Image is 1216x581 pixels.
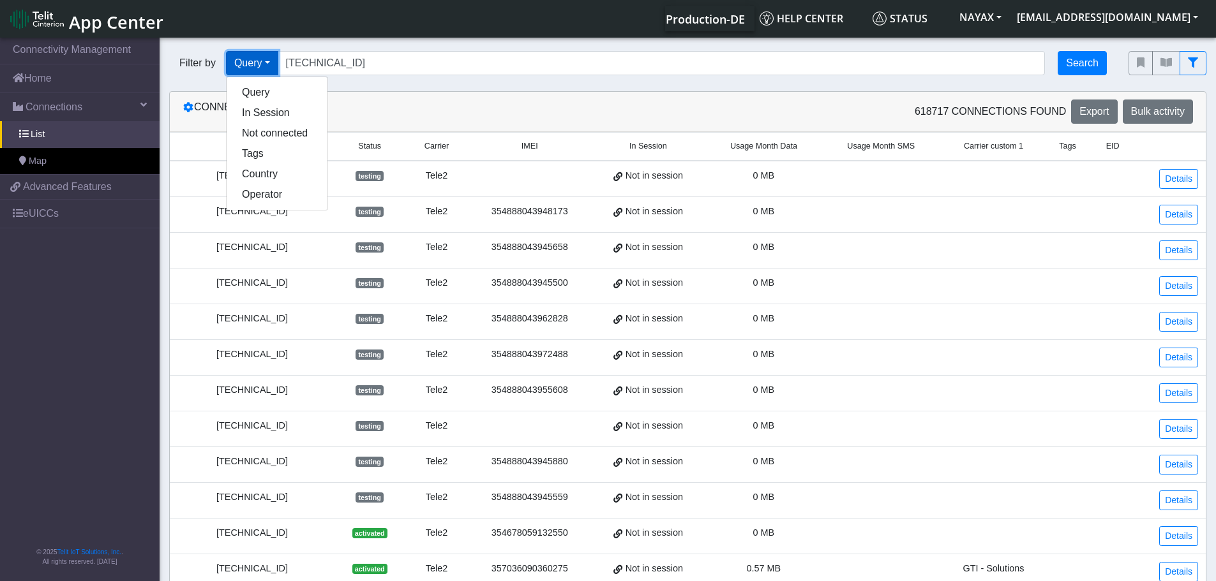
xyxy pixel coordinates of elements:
a: Details [1159,240,1198,260]
span: Carrier custom 1 [964,140,1023,152]
span: Not in session [626,562,683,576]
span: Not in session [626,312,683,326]
span: 0 MB [753,242,775,252]
a: Telit IoT Solutions, Inc. [57,548,121,555]
a: Status [867,6,952,31]
div: [TECHNICAL_ID] [177,205,327,219]
div: [TECHNICAL_ID] [177,490,327,504]
button: [EMAIL_ADDRESS][DOMAIN_NAME] [1009,6,1206,29]
img: knowledge.svg [760,11,774,26]
span: Filter by [169,55,226,71]
div: Tele2 [412,348,460,362]
div: 354888043955608 [476,383,583,397]
div: Tele2 [412,419,460,433]
span: testing [356,207,384,217]
div: Tele2 [412,169,460,183]
img: status.svg [873,11,887,26]
a: Details [1159,490,1198,510]
span: List [31,128,45,142]
span: 0.57 MB [747,563,781,573]
span: Usage Month SMS [847,140,915,152]
div: Tele2 [412,526,460,540]
span: testing [356,242,384,253]
a: Details [1159,383,1198,403]
span: 0 MB [753,492,775,502]
span: Not in session [626,169,683,183]
div: GTI - Solutions [947,562,1039,576]
div: Tele2 [412,240,460,254]
a: Details [1159,312,1198,332]
div: 354888043948173 [476,205,583,219]
a: App Center [10,5,161,33]
span: Not in session [626,526,683,540]
a: Details [1159,419,1198,439]
span: Production-DE [666,11,745,27]
span: Not in session [626,490,683,504]
span: testing [356,314,384,324]
div: Tele2 [412,312,460,326]
button: In Session [227,103,327,123]
span: testing [356,421,384,431]
span: Map [29,154,47,168]
div: 354888043962828 [476,312,583,326]
span: EID [1106,140,1120,152]
div: 357036090360275 [476,562,583,576]
span: Not in session [626,455,683,469]
div: Tele2 [412,276,460,290]
div: Tele2 [412,455,460,469]
div: Tele2 [412,490,460,504]
span: Not in session [626,205,683,219]
span: Tags [1059,140,1076,152]
div: Connections [173,99,688,124]
div: [TECHNICAL_ID] [177,455,327,469]
div: [TECHNICAL_ID] [177,169,327,183]
button: Not connected [227,123,327,143]
span: 618717 Connections found [915,104,1066,119]
a: Your current platform instance [665,6,744,31]
div: [TECHNICAL_ID] [177,562,327,576]
a: Help center [754,6,867,31]
span: 0 MB [753,206,775,216]
div: 354888043945559 [476,490,583,504]
span: 0 MB [753,456,775,466]
span: Help center [760,11,843,26]
button: Query [226,51,278,75]
div: [TECHNICAL_ID] [177,348,327,362]
div: fitlers menu [1129,51,1206,75]
span: Bulk activity [1131,106,1185,117]
a: Details [1159,455,1198,474]
span: testing [356,278,384,288]
span: 0 MB [753,170,775,180]
span: 0 MB [753,420,775,430]
span: Not in session [626,383,683,397]
span: Not in session [626,419,683,433]
div: 354888043945658 [476,240,583,254]
span: 0 MB [753,277,775,288]
span: testing [356,385,384,395]
span: activated [352,564,387,574]
input: Search... [278,51,1046,75]
span: 0 MB [753,527,775,538]
button: Search [1058,51,1107,75]
span: testing [356,492,384,503]
div: [TECHNICAL_ID] [177,240,327,254]
span: App Center [69,10,163,34]
span: In Session [629,140,667,152]
a: Details [1159,348,1198,367]
button: NAYAX [952,6,1009,29]
img: logo-telit-cinterion-gw-new.png [10,9,64,29]
a: Details [1159,205,1198,224]
div: 354888043945500 [476,276,583,290]
div: [TECHNICAL_ID] [177,383,327,397]
div: Tele2 [412,205,460,219]
a: Details [1159,526,1198,546]
div: 354888043972488 [476,348,583,362]
span: Not in session [626,348,683,362]
span: 0 MB [753,349,775,359]
span: 0 MB [753,313,775,323]
span: testing [356,457,384,467]
span: testing [356,349,384,360]
a: Details [1159,169,1198,189]
button: Operator [227,184,327,205]
span: testing [356,171,384,181]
